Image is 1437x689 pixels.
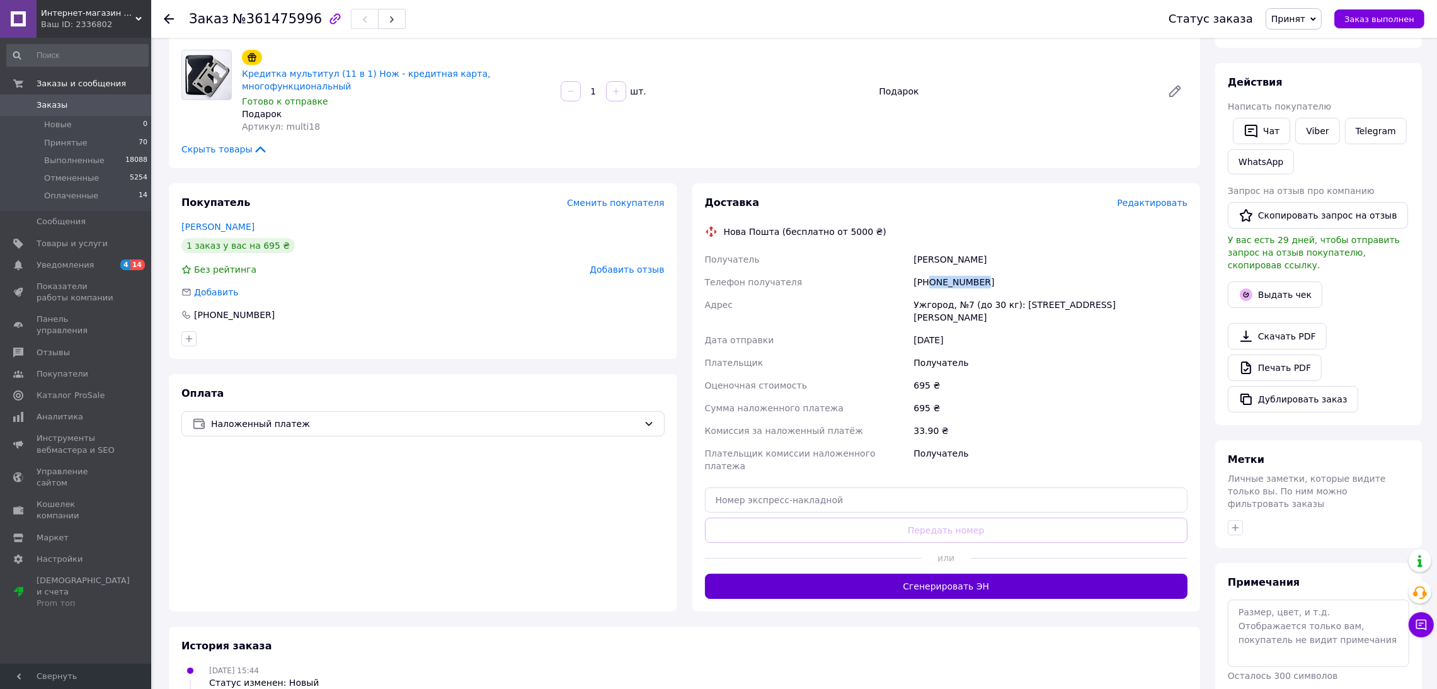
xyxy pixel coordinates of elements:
span: Кошелек компании [37,499,117,521]
span: Плательщик [705,358,764,368]
span: Настройки [37,554,83,565]
input: Поиск [6,44,149,67]
span: Новые [44,119,72,130]
a: Редактировать [1162,79,1188,104]
span: Получатель [705,254,760,265]
div: 695 ₴ [911,374,1190,397]
span: №361475996 [232,11,322,26]
span: Телефон получателя [705,277,803,287]
a: Скачать PDF [1228,323,1327,350]
span: Заказы [37,100,67,111]
span: Сумма наложенного платежа [705,403,844,413]
button: Чат с покупателем [1409,612,1434,637]
span: Показатели работы компании [37,281,117,304]
span: Товары и услуги [37,238,108,249]
span: [DATE] 15:44 [209,666,259,675]
button: Сгенерировать ЭН [705,574,1188,599]
a: Печать PDF [1228,355,1322,381]
span: [DEMOGRAPHIC_DATA] и счета [37,575,130,610]
button: Заказ выполнен [1334,9,1424,28]
div: Нова Пошта (бесплатно от 5000 ₴) [721,225,890,238]
span: Скрыть товары [181,143,268,156]
span: У вас есть 29 дней, чтобы отправить запрос на отзыв покупателю, скопировав ссылку. [1228,235,1400,270]
span: Сообщения [37,216,86,227]
a: Viber [1295,118,1339,144]
span: Сменить покупателя [567,198,664,208]
span: Осталось 300 символов [1228,671,1337,681]
a: [PERSON_NAME] [181,222,255,232]
span: Отмененные [44,173,99,184]
span: Инструменты вебмастера и SEO [37,433,117,455]
button: Чат [1233,118,1290,144]
span: Оплаченные [44,190,98,202]
span: 70 [139,137,147,149]
span: Добавить [194,287,238,297]
span: Покупатели [37,368,88,380]
button: Дублировать заказ [1228,386,1358,413]
span: Доставка [705,196,760,208]
span: Комиссия за наложенный платёж [705,426,863,436]
span: 0 [143,119,147,130]
span: Действия [1228,76,1283,88]
div: [DATE] [911,329,1190,351]
span: Уведомления [37,259,94,271]
span: Плательщик комиссии наложенного платежа [705,448,876,471]
div: Prom топ [37,598,130,609]
span: Интернет-магазин "EasyBuy" [41,8,135,19]
div: Ужгород, №7 (до 30 кг): [STREET_ADDRESS][PERSON_NAME] [911,293,1190,329]
a: WhatsApp [1228,149,1294,174]
span: Аналитика [37,411,83,423]
span: 4 [120,259,130,270]
span: Личные заметки, которые видите только вы. По ним можно фильтровать заказы [1228,474,1386,509]
button: Выдать чек [1228,282,1322,308]
span: Заказ [189,11,229,26]
input: Номер экспресс-накладной [705,487,1188,513]
div: Вернуться назад [164,13,174,25]
div: Статус изменен: Новый [209,676,319,689]
div: 1 заказ у вас на 695 ₴ [181,238,295,253]
span: Управление сайтом [37,466,117,489]
a: Кредитка мультитул (11 в 1) Нож - кредитная карта, многофункциональный [242,69,491,91]
span: Адрес [705,300,733,310]
span: Отзывы [37,347,70,358]
div: Получатель [911,351,1190,374]
span: Выполненные [44,155,105,166]
span: 5254 [130,173,147,184]
span: Запрос на отзыв про компанию [1228,186,1375,196]
div: Получатель [911,442,1190,477]
span: Дата отправки [705,335,774,345]
span: 18088 [125,155,147,166]
div: 695 ₴ [911,397,1190,419]
span: Метки [1228,453,1264,465]
span: Каталог ProSale [37,390,105,401]
div: [PHONE_NUMBER] [911,271,1190,293]
span: Артикул: multi18 [242,122,320,132]
div: шт. [627,85,648,98]
span: Оплата [181,387,224,399]
img: Кредитка мультитул (11 в 1) Нож - кредитная карта, многофункциональный [182,50,231,100]
span: Маркет [37,532,69,544]
span: 14 [130,259,145,270]
span: Принятые [44,137,88,149]
div: Ваш ID: 2336802 [41,19,151,30]
div: [PHONE_NUMBER] [193,309,276,321]
span: 14 [139,190,147,202]
div: [PERSON_NAME] [911,248,1190,271]
div: Подарок [242,108,551,120]
span: Написать покупателю [1228,101,1331,111]
span: Заказ выполнен [1344,14,1414,24]
span: Принят [1271,14,1305,24]
span: Заказы и сообщения [37,78,126,89]
span: Готово к отправке [242,96,328,106]
button: Скопировать запрос на отзыв [1228,202,1408,229]
div: Статус заказа [1169,13,1253,25]
span: Панель управления [37,314,117,336]
span: Примечания [1228,576,1300,588]
span: Покупатель [181,196,250,208]
span: История заказа [181,640,272,652]
span: Добавить отзыв [590,265,664,275]
div: 33.90 ₴ [911,419,1190,442]
div: Подарок [874,83,1157,100]
span: Наложенный платеж [211,417,639,431]
span: Без рейтинга [194,265,256,275]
